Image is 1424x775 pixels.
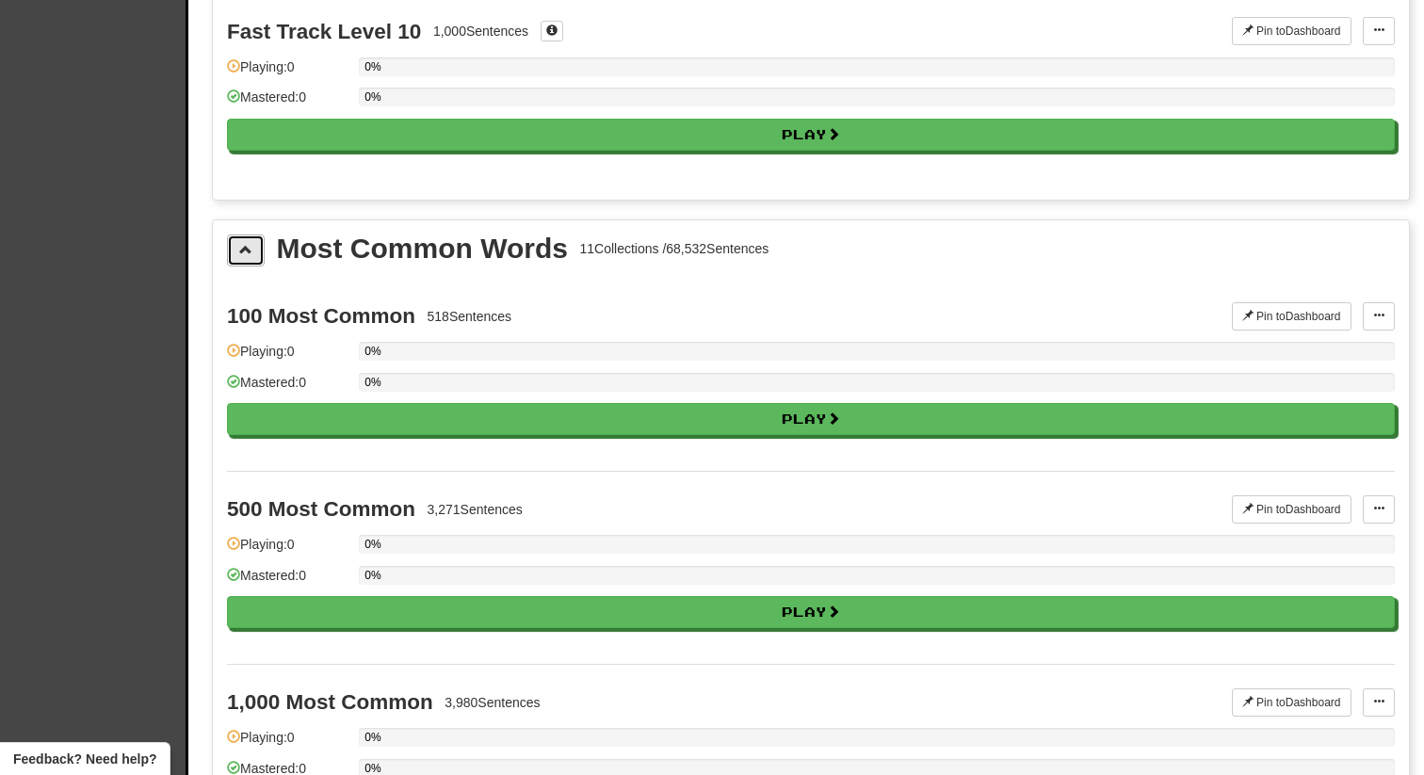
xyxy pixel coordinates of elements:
[227,497,415,521] div: 500 Most Common
[227,342,349,373] div: Playing: 0
[1232,495,1351,524] button: Pin toDashboard
[277,234,568,263] div: Most Common Words
[227,20,421,43] div: Fast Track Level 10
[1232,302,1351,331] button: Pin toDashboard
[428,307,512,326] div: 518 Sentences
[428,500,523,519] div: 3,271 Sentences
[227,566,349,597] div: Mastered: 0
[227,373,349,404] div: Mastered: 0
[227,728,349,759] div: Playing: 0
[227,403,1395,435] button: Play
[227,88,349,119] div: Mastered: 0
[227,57,349,89] div: Playing: 0
[445,693,540,712] div: 3,980 Sentences
[1232,17,1351,45] button: Pin toDashboard
[227,596,1395,628] button: Play
[227,119,1395,151] button: Play
[1232,688,1351,717] button: Pin toDashboard
[227,690,433,714] div: 1,000 Most Common
[433,22,528,40] div: 1,000 Sentences
[227,304,415,328] div: 100 Most Common
[13,750,156,768] span: Open feedback widget
[227,535,349,566] div: Playing: 0
[579,239,769,258] div: 11 Collections / 68,532 Sentences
